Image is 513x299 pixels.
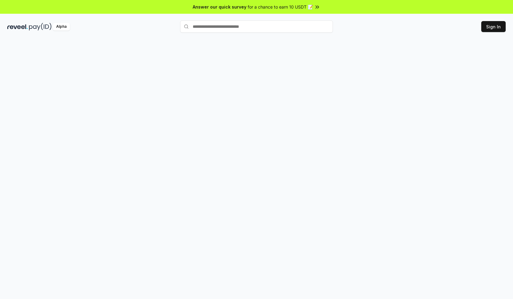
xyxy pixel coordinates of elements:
[7,23,28,31] img: reveel_dark
[248,4,313,10] span: for a chance to earn 10 USDT 📝
[29,23,52,31] img: pay_id
[481,21,506,32] button: Sign In
[193,4,246,10] span: Answer our quick survey
[53,23,70,31] div: Alpha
